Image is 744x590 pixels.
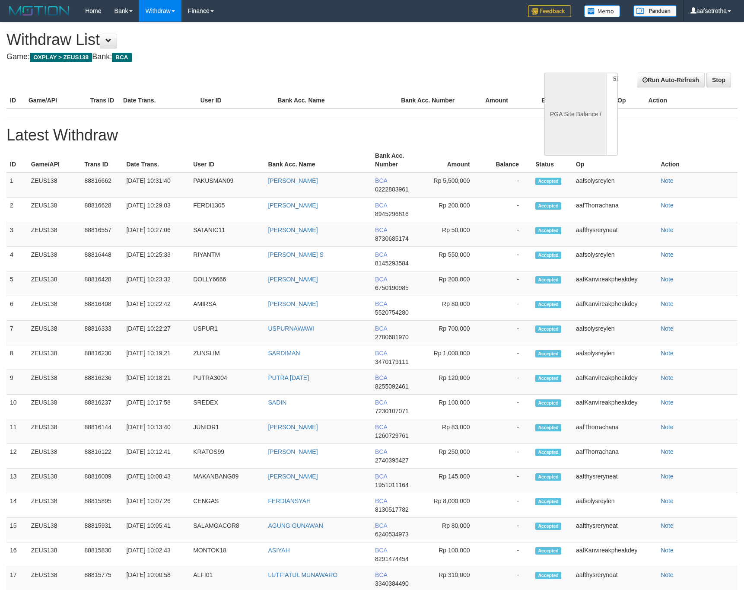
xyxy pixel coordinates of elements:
th: Bank Acc. Name [274,92,397,108]
span: BCA [375,202,387,209]
td: 3 [6,222,28,247]
td: 88816009 [81,469,123,493]
td: - [483,469,532,493]
td: aafThorrachana [572,419,657,444]
img: Feedback.jpg [528,5,571,17]
th: ID [6,92,25,108]
td: - [483,247,532,271]
a: [PERSON_NAME] [268,226,318,233]
td: ZEUS138 [28,172,81,198]
a: Run Auto-Refresh [637,73,705,87]
td: ZEUS138 [28,247,81,271]
span: Accepted [535,399,561,407]
td: CENGAS [190,493,264,518]
td: 6 [6,296,28,321]
td: - [483,370,532,395]
a: Note [661,374,674,381]
td: - [483,493,532,518]
th: Bank Acc. Number [372,148,425,172]
th: Date Trans. [120,92,197,108]
a: PUTRA [DATE] [268,374,309,381]
span: BCA [375,374,387,381]
td: aafKanvireakpheakdey [572,370,657,395]
td: [DATE] 10:19:21 [123,345,190,370]
span: BCA [112,53,131,62]
td: 88816236 [81,370,123,395]
span: 1951011164 [375,482,409,488]
a: [PERSON_NAME] [268,424,318,431]
span: Accepted [535,350,561,357]
td: 13 [6,469,28,493]
th: User ID [197,92,274,108]
a: [PERSON_NAME] [268,473,318,480]
td: [DATE] 10:23:32 [123,271,190,296]
td: 88815931 [81,518,123,542]
span: 3470179111 [375,358,409,365]
td: 88816237 [81,395,123,419]
td: - [483,345,532,370]
td: [DATE] 10:27:06 [123,222,190,247]
td: ZEUS138 [28,271,81,296]
h1: Latest Withdraw [6,127,738,144]
td: ZEUS138 [28,469,81,493]
td: ZEUS138 [28,198,81,222]
td: SALAMGACOR8 [190,518,264,542]
td: USPUR1 [190,321,264,345]
td: 4 [6,247,28,271]
a: Note [661,399,674,406]
td: Rp 1,000,000 [425,345,483,370]
td: 5 [6,271,28,296]
a: [PERSON_NAME] [268,177,318,184]
a: USPURNAWAWI [268,325,314,332]
span: 8291474454 [375,555,409,562]
a: ASIYAH [268,547,289,554]
td: FERDI1305 [190,198,264,222]
a: Note [661,571,674,578]
td: Rp 120,000 [425,370,483,395]
span: BCA [375,251,387,258]
span: Accepted [535,227,561,234]
a: Note [661,325,674,332]
td: ZEUS138 [28,345,81,370]
a: Note [661,473,674,480]
td: [DATE] 10:22:42 [123,296,190,321]
td: - [483,198,532,222]
td: 88816662 [81,172,123,198]
td: 12 [6,444,28,469]
td: aafThorrachana [572,198,657,222]
th: Game/API [25,92,87,108]
span: BCA [375,399,387,406]
span: 2780681970 [375,334,409,341]
td: SATANIC11 [190,222,264,247]
th: Op [572,148,657,172]
a: [PERSON_NAME] [268,300,318,307]
a: Note [661,202,674,209]
span: 7230107071 [375,408,409,415]
td: aafsolysreylen [572,172,657,198]
td: aafsolysreylen [572,345,657,370]
td: [DATE] 10:02:43 [123,542,190,567]
td: 9 [6,370,28,395]
th: Amount [425,148,483,172]
th: Amount [459,92,521,108]
td: SREDEX [190,395,264,419]
td: ZEUS138 [28,493,81,518]
span: 0222883961 [375,186,409,193]
td: 88816333 [81,321,123,345]
td: aafKanvireakpheakdey [572,271,657,296]
td: 88816628 [81,198,123,222]
td: 88815895 [81,493,123,518]
td: Rp 100,000 [425,542,483,567]
td: 88815830 [81,542,123,567]
span: 2740395427 [375,457,409,464]
span: BCA [375,276,387,283]
td: Rp 80,000 [425,518,483,542]
td: 8 [6,345,28,370]
span: Accepted [535,572,561,579]
td: 14 [6,493,28,518]
span: Accepted [535,498,561,505]
td: RIYANTM [190,247,264,271]
td: Rp 250,000 [425,444,483,469]
td: ZUNSLIM [190,345,264,370]
td: - [483,172,532,198]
